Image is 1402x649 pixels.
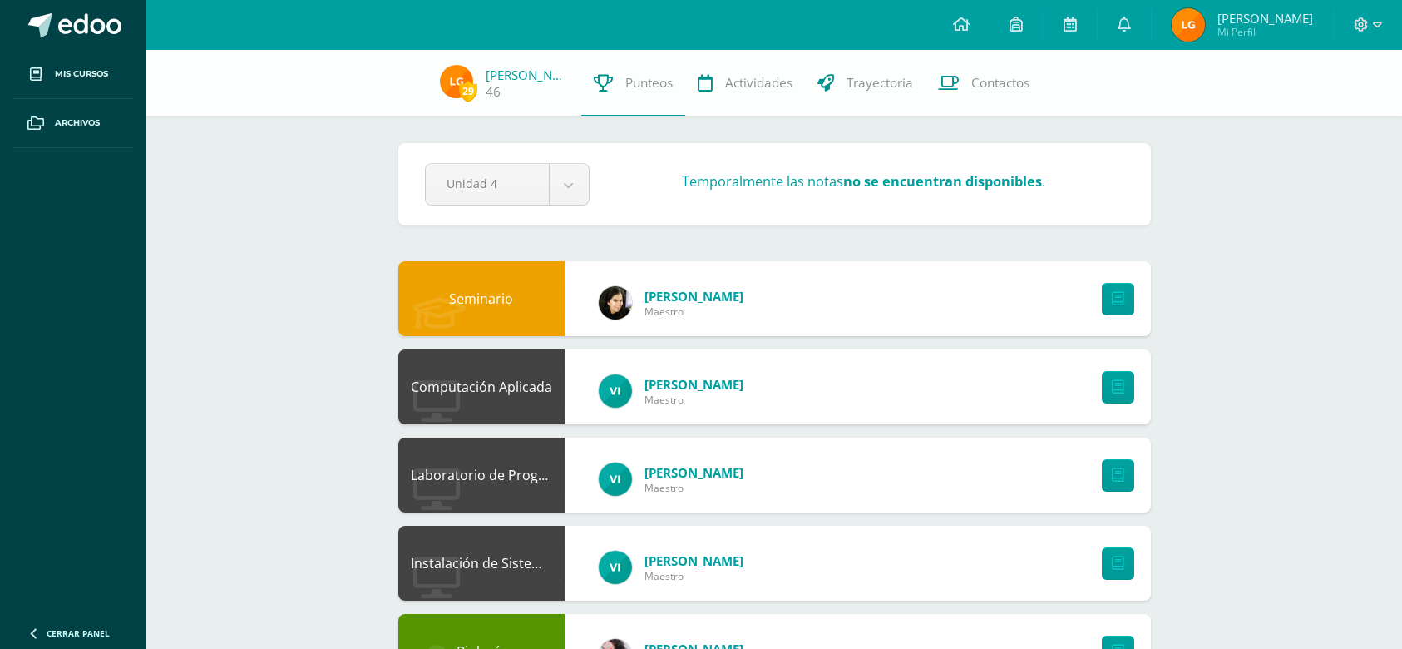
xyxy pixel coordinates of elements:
[971,74,1029,92] span: Contactos
[847,74,913,92] span: Trayectoria
[926,50,1042,116] a: Contactos
[644,288,743,305] a: [PERSON_NAME]
[486,83,501,101] a: 46
[625,74,673,92] span: Punteos
[644,464,743,481] a: [PERSON_NAME]
[644,376,743,393] a: [PERSON_NAME]
[55,67,108,81] span: Mis cursos
[447,164,528,203] span: Unidad 4
[644,305,743,319] span: Maestro
[805,50,926,116] a: Trayectoria
[13,50,133,99] a: Mis cursos
[1172,8,1205,42] img: 40c26612a45617b630d689c5567e8572.png
[398,526,565,601] div: Instalación de Sistemas y Software
[1217,25,1313,39] span: Mi Perfil
[599,374,632,408] img: 660c97483ab80368cdf9bb905889805c.png
[685,50,805,116] a: Actividades
[644,481,743,495] span: Maestro
[599,286,632,320] img: 816955a6d5bcaf77421aadecd6e2399d.png
[47,627,110,639] span: Cerrar panel
[440,65,473,98] img: 40c26612a45617b630d689c5567e8572.png
[725,74,792,92] span: Actividades
[398,261,565,336] div: Seminario
[843,172,1042,191] strong: no se encuentran disponibles
[682,172,1045,191] h3: Temporalmente las notas .
[398,349,565,424] div: Computación Aplicada
[13,99,133,148] a: Archivos
[486,67,569,83] a: [PERSON_NAME]
[599,463,632,496] img: 660c97483ab80368cdf9bb905889805c.png
[581,50,685,116] a: Punteos
[644,569,743,583] span: Maestro
[426,164,589,205] a: Unidad 4
[644,552,743,569] a: [PERSON_NAME]
[55,116,100,130] span: Archivos
[459,81,477,102] span: 29
[599,551,632,584] img: 660c97483ab80368cdf9bb905889805c.png
[398,438,565,513] div: Laboratorio de Programación I
[644,393,743,407] span: Maestro
[1217,10,1313,27] span: [PERSON_NAME]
